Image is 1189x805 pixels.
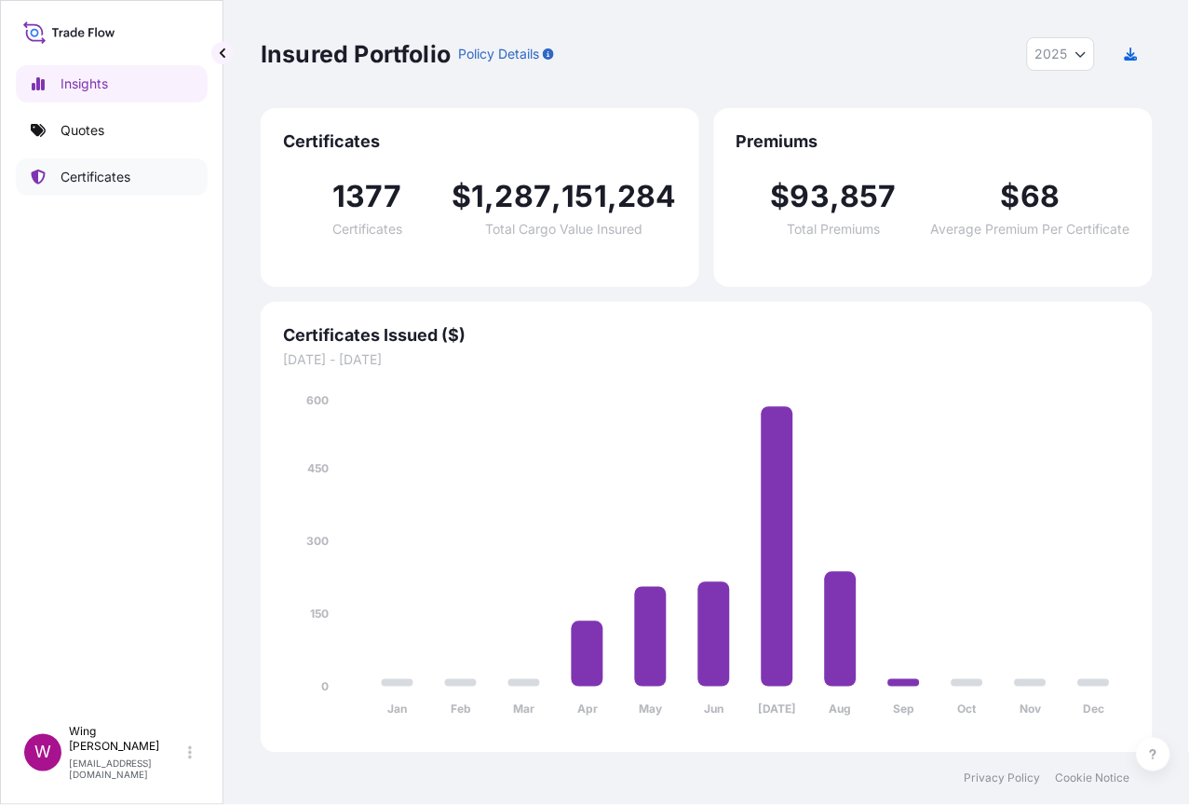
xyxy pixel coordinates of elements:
span: 1377 [332,182,402,211]
tspan: Oct [958,703,978,716]
tspan: Feb [451,703,471,716]
tspan: 300 [306,534,329,548]
p: Insights [61,75,108,93]
tspan: 450 [307,461,329,475]
tspan: Aug [830,703,852,716]
span: Certificates Issued ($) [283,324,1130,347]
a: Certificates [16,158,208,196]
span: , [485,182,495,211]
tspan: Apr [577,703,598,716]
p: Wing [PERSON_NAME] [69,725,184,755]
tspan: Jun [705,703,724,716]
span: 284 [617,182,677,211]
span: , [607,182,617,211]
a: Cookie Notice [1056,771,1130,786]
span: , [551,182,561,211]
span: 93 [790,182,830,211]
tspan: 0 [321,679,329,693]
tspan: Nov [1020,703,1043,716]
span: 151 [562,182,608,211]
span: 68 [1020,182,1060,211]
tspan: 150 [310,607,329,621]
span: $ [1001,182,1020,211]
span: $ [771,182,790,211]
span: [DATE] - [DATE] [283,350,1130,369]
tspan: May [640,703,664,716]
span: Total Cargo Value Insured [486,223,643,236]
span: Average Premium Per Certificate [931,223,1130,236]
span: 1 [471,182,484,211]
tspan: Jan [388,703,408,716]
a: Privacy Policy [965,771,1041,786]
span: Certificates [332,223,402,236]
tspan: [DATE] [759,703,797,716]
a: Insights [16,65,208,102]
tspan: Dec [1084,703,1105,716]
tspan: Mar [514,703,535,716]
span: Total Premiums [788,223,881,236]
p: Insured Portfolio [261,39,451,69]
tspan: 600 [306,393,329,407]
p: Policy Details [458,45,539,63]
button: Year Selector [1027,37,1095,71]
span: Premiums [736,130,1130,153]
span: $ [452,182,471,211]
span: Certificates [283,130,677,153]
p: [EMAIL_ADDRESS][DOMAIN_NAME] [69,758,184,781]
span: , [830,182,840,211]
span: 857 [841,182,898,211]
p: Certificates [61,168,130,186]
p: Quotes [61,121,104,140]
tspan: Sep [894,703,915,716]
a: Quotes [16,112,208,149]
span: 2025 [1035,45,1068,63]
span: W [34,744,51,762]
span: 287 [495,182,552,211]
